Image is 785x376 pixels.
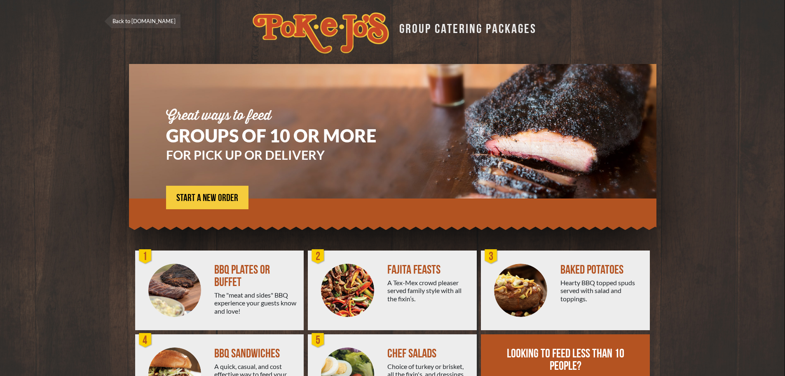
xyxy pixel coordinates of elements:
[393,19,537,35] div: GROUP CATERING PACKAGES
[560,264,643,276] div: BAKED POTATOES
[166,186,248,209] a: START A NEW ORDER
[166,149,401,161] h3: FOR PICK UP OR DELIVERY
[387,264,470,276] div: FAJITA FEASTS
[148,264,202,317] img: PEJ-BBQ-Buffet.png
[310,332,326,349] div: 5
[560,279,643,303] div: Hearty BBQ topped spuds served with salad and toppings.
[387,348,470,360] div: CHEF SALADS
[104,14,180,28] a: Back to [DOMAIN_NAME]
[387,279,470,303] div: A Tex-Mex crowd pleaser served family style with all the fixin’s.
[137,332,154,349] div: 4
[137,248,154,265] div: 1
[494,264,547,317] img: PEJ-Baked-Potato.png
[310,248,326,265] div: 2
[214,348,297,360] div: BBQ SANDWICHES
[321,264,374,317] img: PEJ-Fajitas.png
[483,248,499,265] div: 3
[253,12,389,54] img: logo.svg
[214,291,297,315] div: The "meat and sides" BBQ experience your guests know and love!
[166,127,401,144] h1: GROUPS OF 10 OR MORE
[506,348,626,372] div: LOOKING TO FEED LESS THAN 10 PEOPLE?
[166,109,401,123] div: Great ways to feed
[214,264,297,289] div: BBQ PLATES OR BUFFET
[176,193,238,203] span: START A NEW ORDER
